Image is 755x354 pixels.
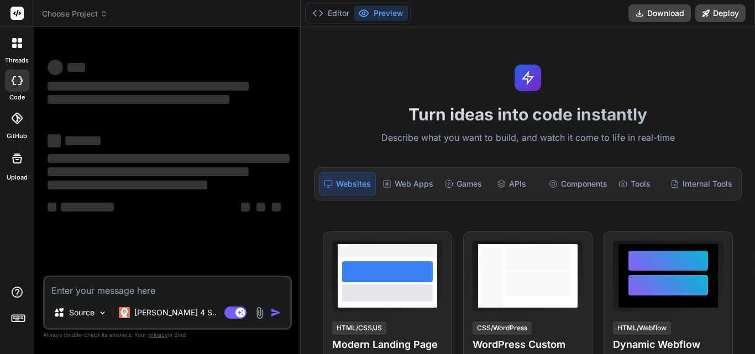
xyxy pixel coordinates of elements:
label: GitHub [7,131,27,141]
div: HTML/CSS/JS [332,321,386,335]
span: ‌ [65,136,101,145]
img: icon [270,307,281,318]
div: HTML/Webflow [613,321,671,335]
span: ‌ [48,95,229,104]
button: Preview [354,6,408,21]
div: Web Apps [378,172,438,196]
button: Download [628,4,691,22]
p: Describe what you want to build, and watch it come to life in real-time [307,131,748,145]
div: CSS/WordPress [473,321,532,335]
div: APIs [492,172,542,196]
label: threads [5,56,29,65]
button: Deploy [695,4,746,22]
span: ‌ [48,167,249,176]
div: Websites [319,172,376,196]
label: Upload [7,173,28,182]
span: ‌ [48,181,207,189]
span: ‌ [256,203,265,212]
span: ‌ [272,203,281,212]
div: Components [544,172,612,196]
img: Claude 4 Sonnet [119,307,130,318]
img: attachment [253,307,266,319]
div: Internal Tools [666,172,737,196]
p: Always double-check its answers. Your in Bind [43,330,292,340]
span: ‌ [67,63,85,72]
span: ‌ [48,154,290,163]
p: [PERSON_NAME] 4 S.. [134,307,217,318]
div: Games [440,172,490,196]
label: code [9,93,25,102]
span: ‌ [48,134,61,147]
span: Choose Project [42,8,108,19]
span: privacy [148,331,168,338]
p: Source [69,307,95,318]
span: ‌ [48,203,56,212]
button: Editor [308,6,354,21]
span: ‌ [48,60,63,75]
h1: Turn ideas into code instantly [307,104,748,124]
span: ‌ [48,82,249,91]
span: ‌ [241,203,250,212]
div: Tools [614,172,664,196]
img: Pick Models [98,308,107,318]
h4: Modern Landing Page [332,337,443,352]
span: ‌ [61,203,114,212]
